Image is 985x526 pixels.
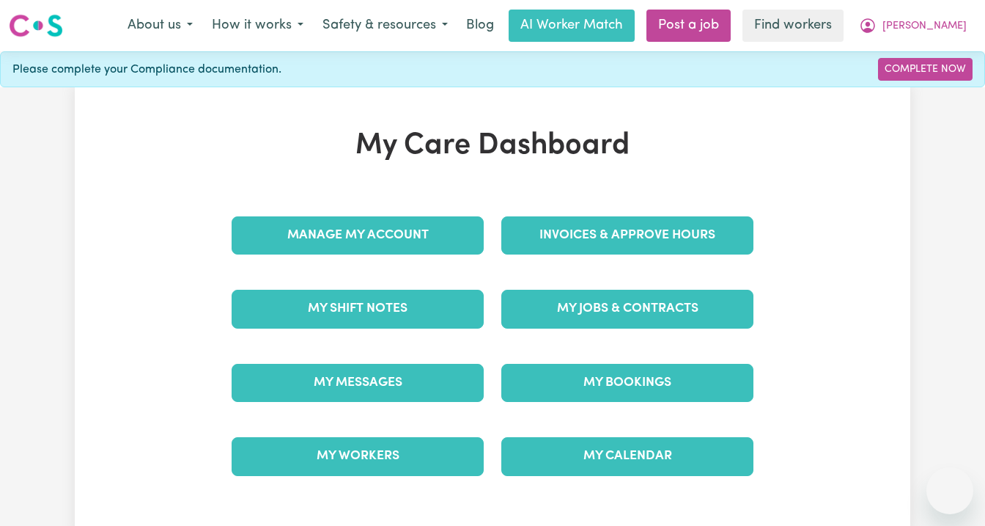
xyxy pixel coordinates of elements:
[202,10,313,41] button: How it works
[9,12,63,39] img: Careseekers logo
[232,364,484,402] a: My Messages
[882,18,967,34] span: [PERSON_NAME]
[232,437,484,475] a: My Workers
[501,290,753,328] a: My Jobs & Contracts
[742,10,844,42] a: Find workers
[223,128,762,164] h1: My Care Dashboard
[232,216,484,255] a: Manage My Account
[509,10,635,42] a: AI Worker Match
[313,10,457,41] button: Safety & resources
[849,10,976,41] button: My Account
[501,364,753,402] a: My Bookings
[501,216,753,255] a: Invoices & Approve Hours
[501,437,753,475] a: My Calendar
[9,9,63,43] a: Careseekers logo
[12,61,281,78] span: Please complete your Compliance documentation.
[232,290,484,328] a: My Shift Notes
[457,10,503,42] a: Blog
[926,467,973,514] iframe: Button to launch messaging window
[118,10,202,41] button: About us
[646,10,731,42] a: Post a job
[878,58,973,81] a: Complete Now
